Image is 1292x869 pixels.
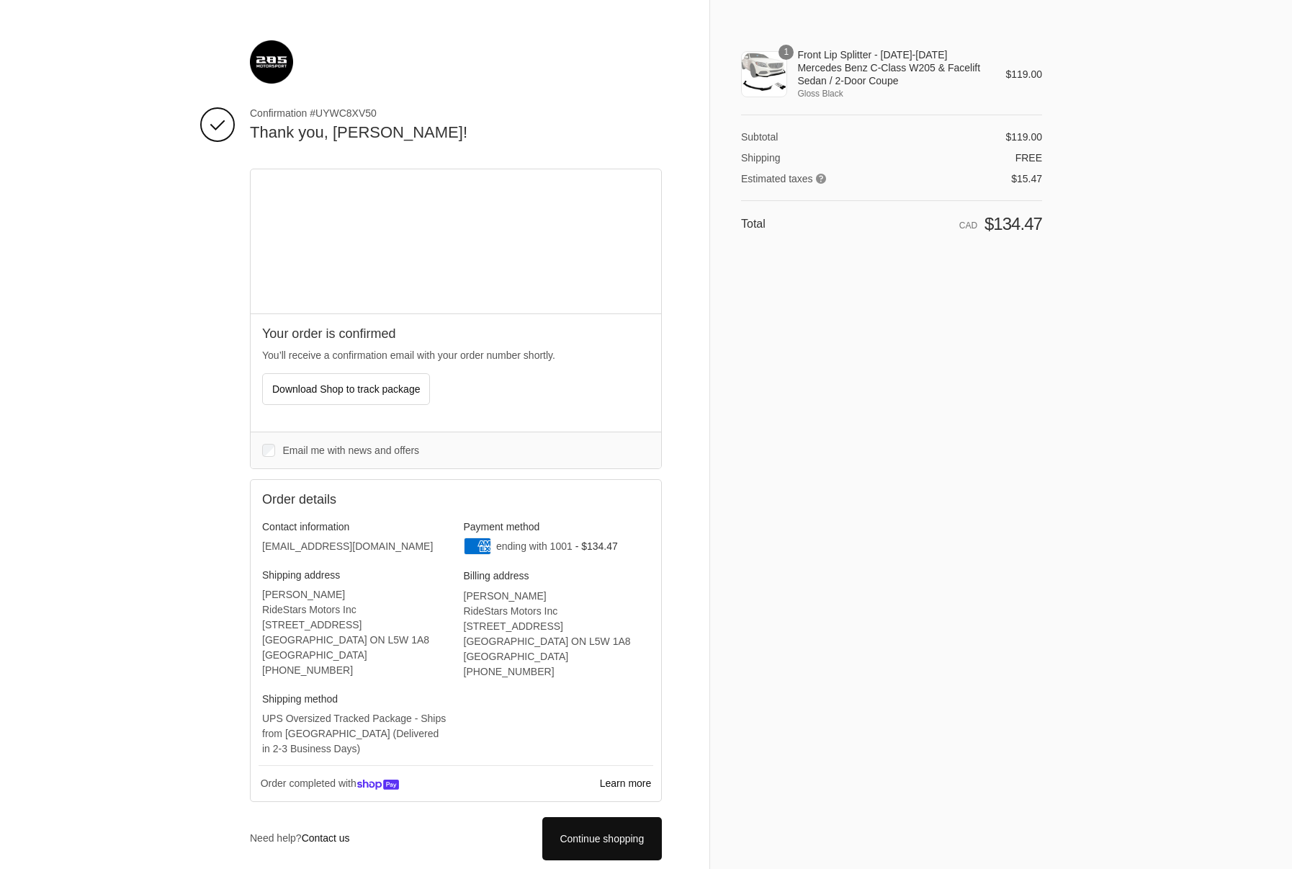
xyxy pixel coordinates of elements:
[250,40,293,84] img: 285 Motorsport
[283,445,420,456] span: Email me with news and offers
[741,152,781,164] span: Shipping
[250,122,662,143] h2: Thank you, [PERSON_NAME]!
[542,817,662,860] a: Continue shopping
[1005,68,1042,80] span: $119.00
[560,833,644,845] span: Continue shopping
[259,775,598,793] p: Order completed with
[262,569,449,581] h3: Shipping address
[250,107,662,120] span: Confirmation #UYWC8XV50
[575,540,618,552] span: - $134.47
[262,540,433,552] bdo: [EMAIL_ADDRESS][DOMAIN_NAME]
[779,45,794,60] span: 1
[1011,173,1042,184] span: $15.47
[302,832,350,844] a: Contact us
[262,711,449,757] p: UPS Oversized Tracked Package - Ships from [GEOGRAPHIC_DATA] (Delivered in 2-3 Business Days)
[464,589,650,679] address: [PERSON_NAME] RideStars Motors Inc [STREET_ADDRESS] [GEOGRAPHIC_DATA] ON L5W 1A8 [GEOGRAPHIC_DATA...
[797,87,985,100] span: Gloss Black
[797,48,985,88] span: Front Lip Splitter - [DATE]-[DATE] Mercedes Benz C-Class W205 & Facelift Sedan / 2-Door Coupe
[262,491,456,508] h2: Order details
[741,164,881,185] th: Estimated taxes
[464,520,650,533] h3: Payment method
[741,51,787,97] img: front lip mercedes w205
[741,218,766,230] span: Total
[250,831,350,846] p: Need help?
[251,169,662,313] iframe: Google map displaying pin point of shipping address: Mississauga, Ontario
[251,169,661,313] div: Google map displaying pin point of shipping address: Mississauga, Ontario
[262,348,650,363] p: You’ll receive a confirmation email with your order number shortly.
[984,214,1042,233] span: $134.47
[262,520,449,533] h3: Contact information
[1015,152,1042,164] span: Free
[262,587,449,678] address: [PERSON_NAME] RideStars Motors Inc [STREET_ADDRESS] [GEOGRAPHIC_DATA] ON L5W 1A8 [GEOGRAPHIC_DATA...
[496,540,573,552] span: ending with 1001
[598,775,652,792] a: Learn more about Shop Pay
[262,373,430,405] button: Download Shop to track package
[262,692,449,705] h3: Shipping method
[959,220,977,231] span: CAD
[1005,131,1042,143] span: $119.00
[272,383,420,395] span: Download Shop to track package
[741,130,881,143] th: Subtotal
[464,569,650,582] h3: Billing address
[262,326,650,342] h2: Your order is confirmed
